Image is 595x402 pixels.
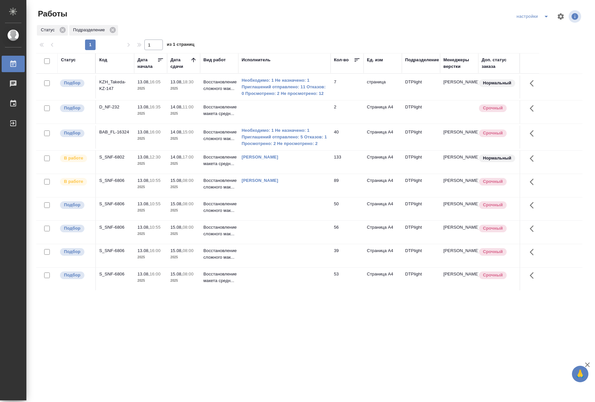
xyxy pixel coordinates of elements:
[137,225,150,230] p: 13.08,
[203,201,235,214] p: Восстановление сложного мак...
[64,155,83,161] p: В работе
[402,221,440,244] td: DTPlight
[150,178,161,183] p: 10:55
[59,224,92,233] div: Можно подбирать исполнителей
[137,272,150,276] p: 13.08,
[150,225,161,230] p: 10:55
[170,231,197,237] p: 2025
[170,85,197,92] p: 2025
[170,201,183,206] p: 15.08,
[443,177,475,184] p: [PERSON_NAME]
[170,129,183,134] p: 14.08,
[61,57,76,63] div: Статус
[569,10,582,23] span: Посмотреть информацию
[515,11,553,22] div: split button
[367,57,383,63] div: Ед. изм
[203,177,235,190] p: Восстановление сложного мак...
[99,57,107,63] div: Код
[402,244,440,267] td: DTPlight
[137,207,164,214] p: 2025
[99,247,131,254] div: S_SNF-6806
[443,129,475,135] p: [PERSON_NAME]
[203,154,235,167] p: Восстановление макета средн...
[203,104,235,117] p: Восстановление макета средн...
[331,174,364,197] td: 89
[364,75,402,99] td: страница
[443,224,475,231] p: [PERSON_NAME]
[526,100,542,116] button: Здесь прячутся важные кнопки
[364,126,402,149] td: Страница А4
[99,271,131,277] div: S_SNF-6806
[364,221,402,244] td: Страница А4
[137,135,164,142] p: 2025
[137,277,164,284] p: 2025
[36,9,67,19] span: Работы
[443,201,475,207] p: [PERSON_NAME]
[170,248,183,253] p: 15.08,
[483,105,503,111] p: Срочный
[167,41,194,50] span: из 1 страниц
[443,57,475,70] div: Менеджеры верстки
[526,268,542,283] button: Здесь прячутся важные кнопки
[170,207,197,214] p: 2025
[203,247,235,261] p: Восстановление сложного мак...
[137,254,164,261] p: 2025
[331,221,364,244] td: 56
[242,57,271,63] div: Исполнитель
[59,129,92,138] div: Можно подбирать исполнителей
[364,174,402,197] td: Страница А4
[150,104,161,109] p: 16:35
[443,271,475,277] p: [PERSON_NAME]
[364,151,402,174] td: Страница А4
[402,268,440,291] td: DTPlight
[242,178,278,183] a: [PERSON_NAME]
[331,100,364,124] td: 2
[483,202,503,208] p: Срочный
[64,272,80,278] p: Подбор
[170,104,183,109] p: 14.08,
[137,184,164,190] p: 2025
[482,57,516,70] div: Доп. статус заказа
[170,57,190,70] div: Дата сдачи
[99,177,131,184] div: S_SNF-6806
[483,80,511,86] p: Нормальный
[402,100,440,124] td: DTPlight
[170,277,197,284] p: 2025
[99,79,131,92] div: KZH_Takeda-KZ-147
[41,27,57,33] p: Статус
[59,154,92,163] div: Исполнитель выполняет работу
[73,27,107,33] p: Подразделение
[183,104,193,109] p: 11:00
[150,272,161,276] p: 16:00
[170,79,183,84] p: 13.08,
[59,104,92,113] div: Можно подбирать исполнителей
[575,367,586,381] span: 🙏
[59,247,92,256] div: Можно подбирать исполнителей
[483,225,503,232] p: Срочный
[170,155,183,159] p: 14.08,
[402,174,440,197] td: DTPlight
[150,79,161,84] p: 16:05
[402,126,440,149] td: DTPlight
[64,178,83,185] p: В работе
[183,272,193,276] p: 08:00
[183,178,193,183] p: 08:00
[183,201,193,206] p: 08:00
[170,178,183,183] p: 15.08,
[203,79,235,92] p: Восстановление сложного мак...
[150,129,161,134] p: 16:00
[183,248,193,253] p: 08:00
[137,85,164,92] p: 2025
[137,178,150,183] p: 13.08,
[137,129,150,134] p: 13.08,
[137,248,150,253] p: 13.08,
[526,126,542,141] button: Здесь прячутся важные кнопки
[150,248,161,253] p: 16:00
[526,151,542,166] button: Здесь прячутся важные кнопки
[183,79,193,84] p: 18:30
[553,9,569,24] span: Настроить таблицу
[64,248,80,255] p: Подбор
[364,268,402,291] td: Страница А4
[364,244,402,267] td: Страница А4
[170,272,183,276] p: 15.08,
